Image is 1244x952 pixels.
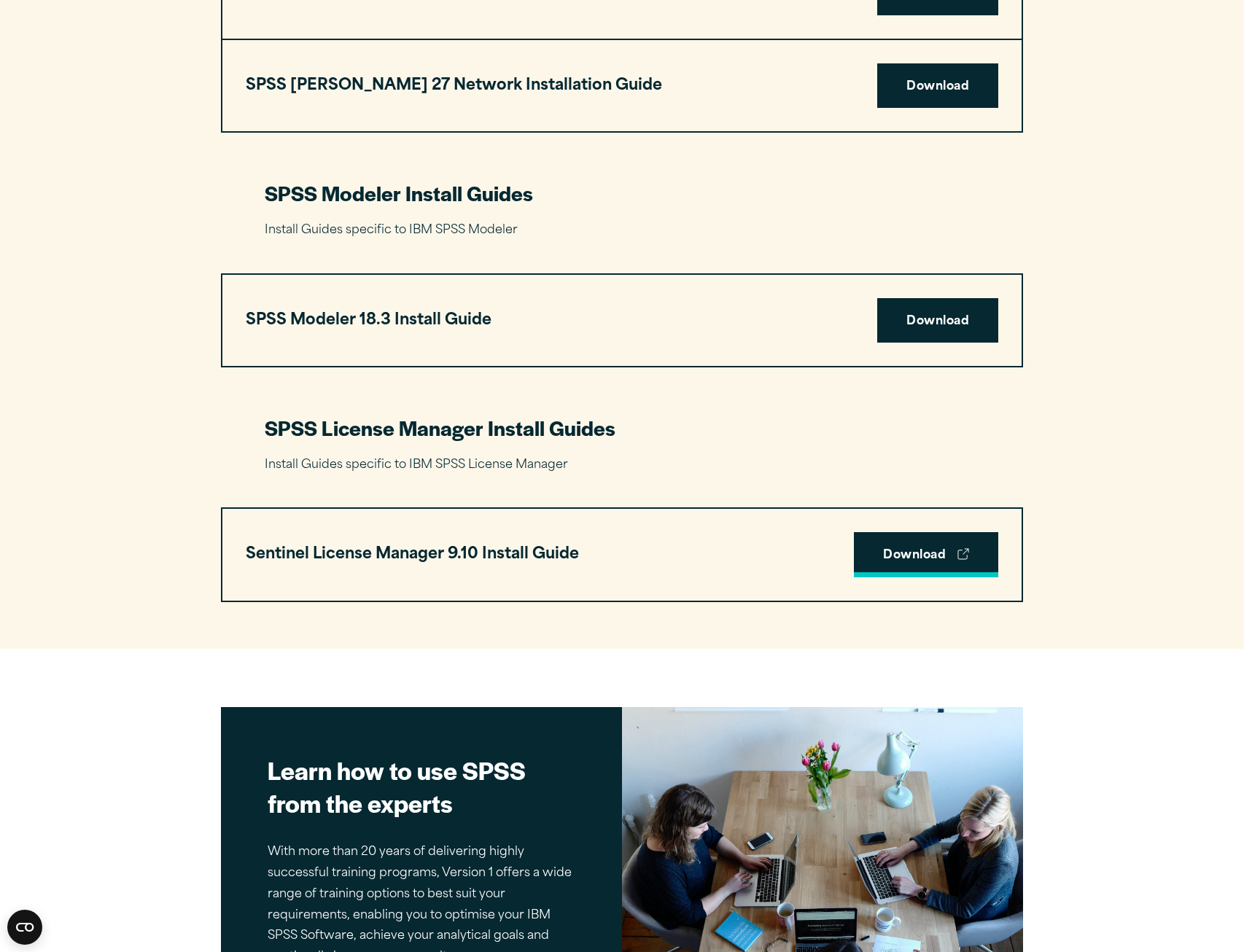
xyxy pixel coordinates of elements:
button: Open CMP widget [7,910,42,945]
h3: SPSS [PERSON_NAME] 27 Network Installation Guide [246,72,662,100]
a: Download [877,298,998,343]
a: Download [854,532,998,577]
h3: Sentinel License Manager 9.10 Install Guide [246,541,579,569]
h3: SPSS Modeler Install Guides [265,179,979,207]
h3: SPSS License Manager Install Guides [265,414,979,442]
h3: SPSS Modeler 18.3 Install Guide [246,307,491,335]
a: Download [877,63,998,109]
h2: Learn how to use SPSS from the experts [268,754,575,819]
p: Install Guides specific to IBM SPSS License Manager [265,455,979,476]
p: Install Guides specific to IBM SPSS Modeler [265,220,979,241]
